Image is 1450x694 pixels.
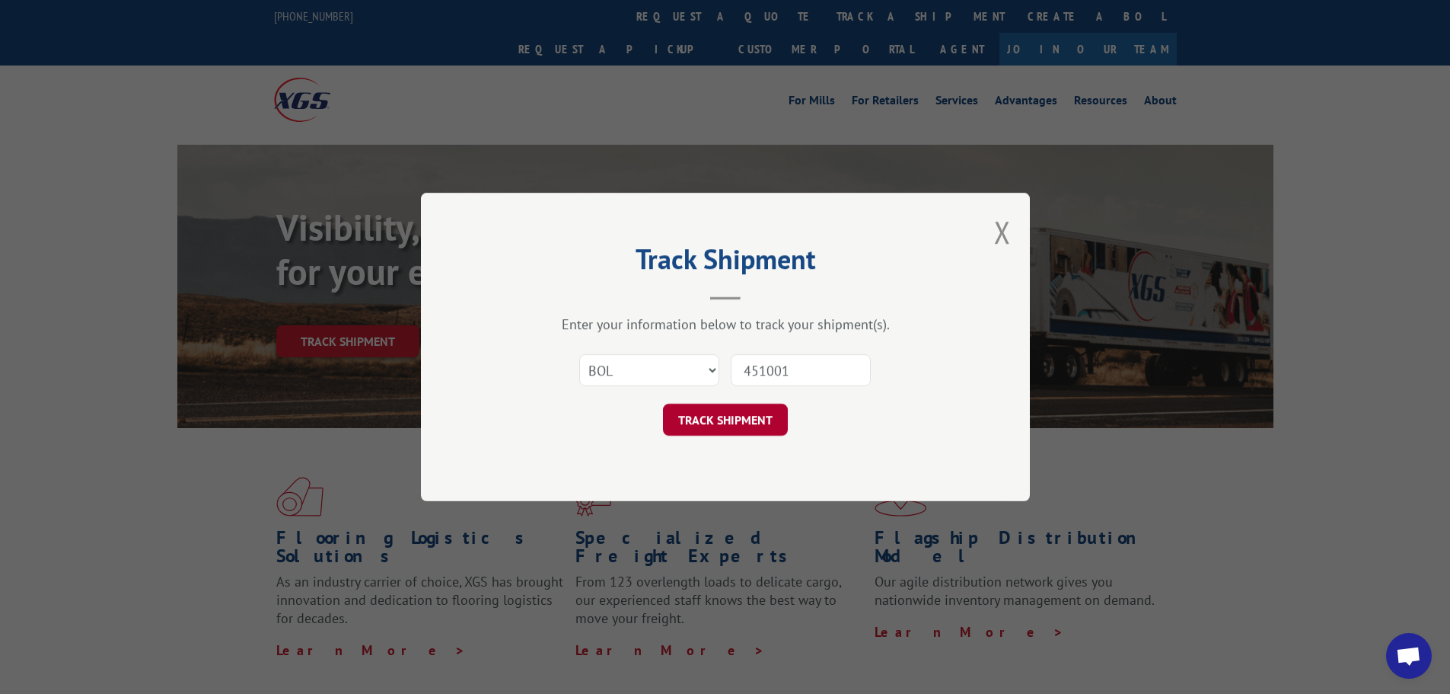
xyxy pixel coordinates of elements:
button: TRACK SHIPMENT [663,404,788,436]
div: Enter your information below to track your shipment(s). [497,315,954,333]
button: Close modal [994,212,1011,252]
input: Number(s) [731,354,871,386]
h2: Track Shipment [497,248,954,277]
div: Open chat [1386,633,1432,679]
